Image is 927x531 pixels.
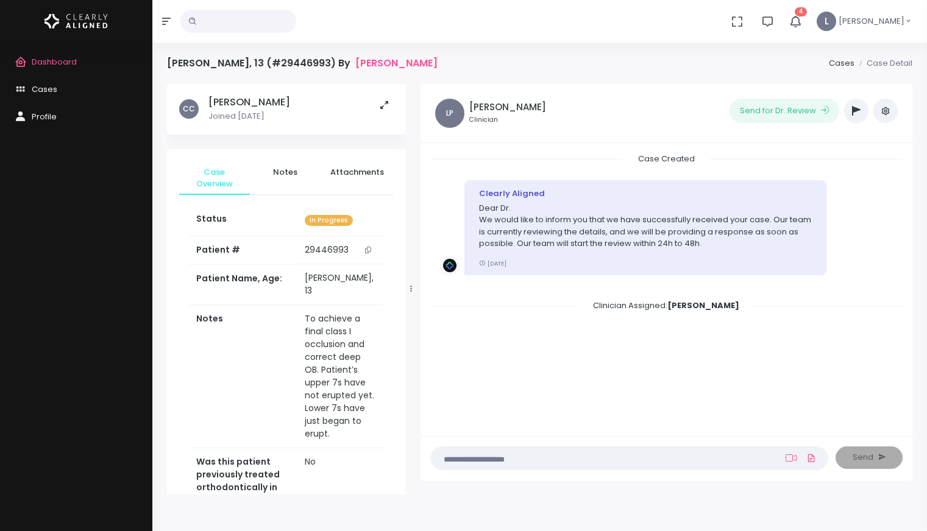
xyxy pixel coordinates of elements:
[667,300,739,311] b: [PERSON_NAME]
[355,57,438,69] a: [PERSON_NAME]
[189,305,297,448] th: Notes
[179,99,199,119] span: CC
[32,111,57,122] span: Profile
[839,15,904,27] span: [PERSON_NAME]
[578,296,754,315] span: Clinician Assigned:
[167,84,406,494] div: scrollable content
[189,448,297,515] th: Was this patient previously treated orthodontically in the past?
[189,166,240,190] span: Case Overview
[623,149,709,168] span: Case Created
[189,264,297,305] th: Patient Name, Age:
[297,236,384,264] td: 29446993
[44,9,108,34] img: Logo Horizontal
[804,447,819,469] a: Add Files
[208,110,290,122] p: Joined [DATE]
[297,264,384,305] td: [PERSON_NAME], 13
[469,102,546,113] h5: [PERSON_NAME]
[32,83,57,95] span: Cases
[330,166,384,178] span: Attachments
[479,188,812,200] div: Clearly Aligned
[260,166,311,178] span: Notes
[297,448,384,515] td: No
[854,57,912,69] li: Case Detail
[829,57,854,69] a: Cases
[435,99,464,128] span: LP
[32,56,77,68] span: Dashboard
[795,7,807,16] span: 4
[208,96,290,108] h5: [PERSON_NAME]
[479,259,506,267] small: [DATE]
[297,305,384,448] td: To achieve a final class I occlusion and correct deep OB. Patient’s upper 7s have not erupted yet...
[189,236,297,265] th: Patient #
[430,153,903,424] div: scrollable content
[730,99,839,123] button: Send for Dr. Review
[305,215,353,227] span: In Progress
[817,12,836,31] span: L
[479,202,812,250] p: Dear Dr. We would like to inform you that we have successfully received your case. Our team is cu...
[783,453,799,463] a: Add Loom Video
[189,205,297,236] th: Status
[167,57,438,69] h4: [PERSON_NAME], 13 (#29446993) By
[469,115,546,125] small: Clinician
